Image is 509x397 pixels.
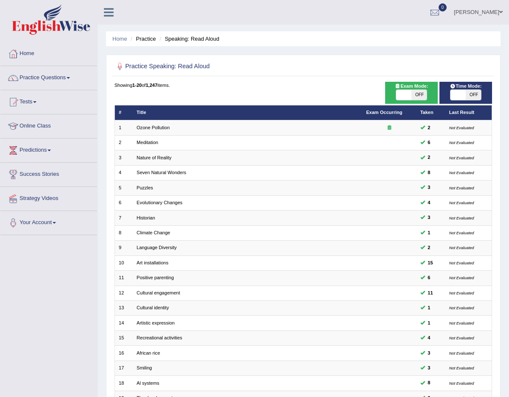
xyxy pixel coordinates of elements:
[439,3,447,11] span: 0
[115,241,133,255] td: 9
[137,185,153,190] a: Puzzles
[445,105,492,120] th: Last Result
[115,150,133,165] td: 3
[137,275,174,280] a: Positive parenting
[449,245,474,250] small: Not Evaluated
[425,289,436,297] span: You can still take this question
[115,330,133,345] td: 15
[449,261,474,265] small: Not Evaluated
[392,83,431,90] span: Exam Mode:
[425,124,433,132] span: You can still take this question
[137,260,168,265] a: Art installations
[425,184,433,192] span: You can still take this question
[115,120,133,135] td: 1
[0,42,97,63] a: Home
[115,211,133,225] td: 7
[411,90,427,100] span: OFF
[449,186,474,190] small: Not Evaluated
[425,274,433,282] span: You can still take this question
[425,199,433,207] span: You can still take this question
[449,125,474,130] small: Not Evaluated
[137,320,175,325] a: Artistic expression
[115,301,133,316] td: 13
[449,230,474,235] small: Not Evaluated
[425,379,433,387] span: You can still take this question
[425,139,433,147] span: You can still take this question
[112,36,127,42] a: Home
[449,155,474,160] small: Not Evaluated
[425,214,433,222] span: You can still take this question
[115,346,133,361] td: 16
[115,82,492,89] div: Showing of items.
[425,259,436,267] span: You can still take this question
[115,376,133,391] td: 18
[449,275,474,280] small: Not Evaluated
[416,105,445,120] th: Taken
[425,154,433,161] span: You can still take this question
[115,195,133,210] td: 6
[137,140,158,145] a: Meditation
[447,83,484,90] span: Time Mode:
[425,229,433,237] span: You can still take this question
[449,216,474,220] small: Not Evaluated
[115,165,133,180] td: 4
[425,319,433,327] span: You can still take this question
[366,110,402,115] a: Exam Occurring
[115,180,133,195] td: 5
[449,291,474,295] small: Not Evaluated
[385,82,438,104] div: Show exams occurring in exams
[137,170,186,175] a: Seven Natural Wonders
[0,187,97,208] a: Strategy Videos
[115,135,133,150] td: 2
[0,114,97,136] a: Online Class
[0,139,97,160] a: Predictions
[137,335,182,340] a: Recreational activities
[425,350,433,357] span: You can still take this question
[137,380,159,386] a: Al systems
[137,155,171,160] a: Nature of Reality
[449,321,474,325] small: Not Evaluated
[145,83,157,88] b: 1,247
[133,105,362,120] th: Title
[115,286,133,300] td: 12
[137,305,169,310] a: Cultural identity
[115,255,133,270] td: 10
[115,61,349,72] h2: Practice Speaking: Read Aloud
[425,364,433,372] span: You can still take this question
[425,334,433,342] span: You can still take this question
[137,215,155,220] a: Historian
[449,336,474,340] small: Not Evaluated
[449,351,474,355] small: Not Evaluated
[449,381,474,386] small: Not Evaluated
[115,316,133,330] td: 14
[115,361,133,375] td: 17
[449,200,474,205] small: Not Evaluated
[0,163,97,184] a: Success Stories
[115,225,133,240] td: 8
[466,90,481,100] span: OFF
[449,170,474,175] small: Not Evaluated
[137,365,152,370] a: Smiling
[425,304,433,312] span: You can still take this question
[115,271,133,286] td: 11
[137,125,170,130] a: Ozone Pollution
[137,230,170,235] a: Climate Change
[366,125,412,131] div: Exam occurring question
[137,245,177,250] a: Language Diversity
[0,66,97,87] a: Practice Questions
[449,305,474,310] small: Not Evaluated
[0,90,97,111] a: Tests
[0,211,97,232] a: Your Account
[449,366,474,370] small: Not Evaluated
[115,105,133,120] th: #
[132,83,142,88] b: 1-20
[137,290,180,295] a: Cultural engagement
[425,244,433,252] span: You can still take this question
[157,35,219,43] li: Speaking: Read Aloud
[449,140,474,145] small: Not Evaluated
[137,200,182,205] a: Evolutionary Changes
[129,35,156,43] li: Practice
[425,169,433,177] span: You can still take this question
[137,350,160,355] a: African rice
